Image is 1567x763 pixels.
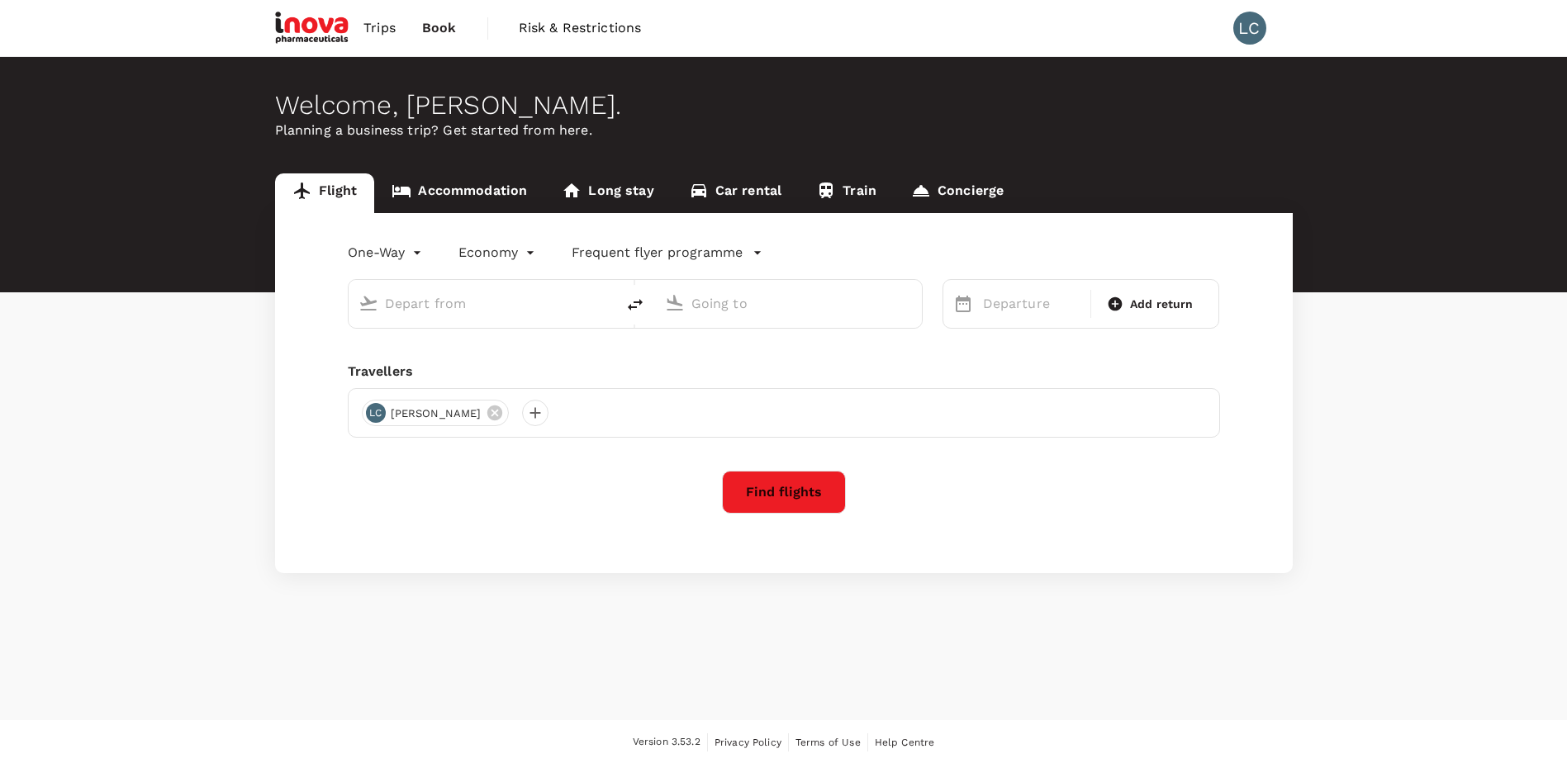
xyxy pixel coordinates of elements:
div: LC[PERSON_NAME] [362,400,510,426]
div: LC [366,403,386,423]
img: iNova Pharmaceuticals [275,10,351,46]
p: Planning a business trip? Get started from here. [275,121,1293,140]
p: Departure [983,294,1080,314]
span: [PERSON_NAME] [381,405,491,422]
span: Book [422,18,457,38]
span: Terms of Use [795,737,861,748]
a: Train [799,173,894,213]
a: Accommodation [374,173,544,213]
button: Open [604,301,607,305]
div: Economy [458,239,539,266]
a: Help Centre [875,733,935,751]
input: Going to [691,291,887,316]
button: Find flights [722,471,846,514]
span: Risk & Restrictions [519,18,642,38]
button: delete [615,285,655,325]
button: Frequent flyer programme [572,243,762,263]
a: Flight [275,173,375,213]
a: Concierge [894,173,1021,213]
a: Car rental [672,173,800,213]
span: Add return [1130,296,1194,313]
div: Travellers [348,362,1220,381]
p: Frequent flyer programme [572,243,743,263]
span: Version 3.53.2 [633,734,700,751]
span: Help Centre [875,737,935,748]
span: Trips [363,18,396,38]
button: Open [910,301,914,305]
div: LC [1233,12,1266,45]
input: Depart from [385,291,581,316]
div: Welcome , [PERSON_NAME] . [275,90,1293,121]
span: Privacy Policy [715,737,781,748]
a: Long stay [544,173,671,213]
a: Privacy Policy [715,733,781,751]
a: Terms of Use [795,733,861,751]
div: One-Way [348,239,425,266]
